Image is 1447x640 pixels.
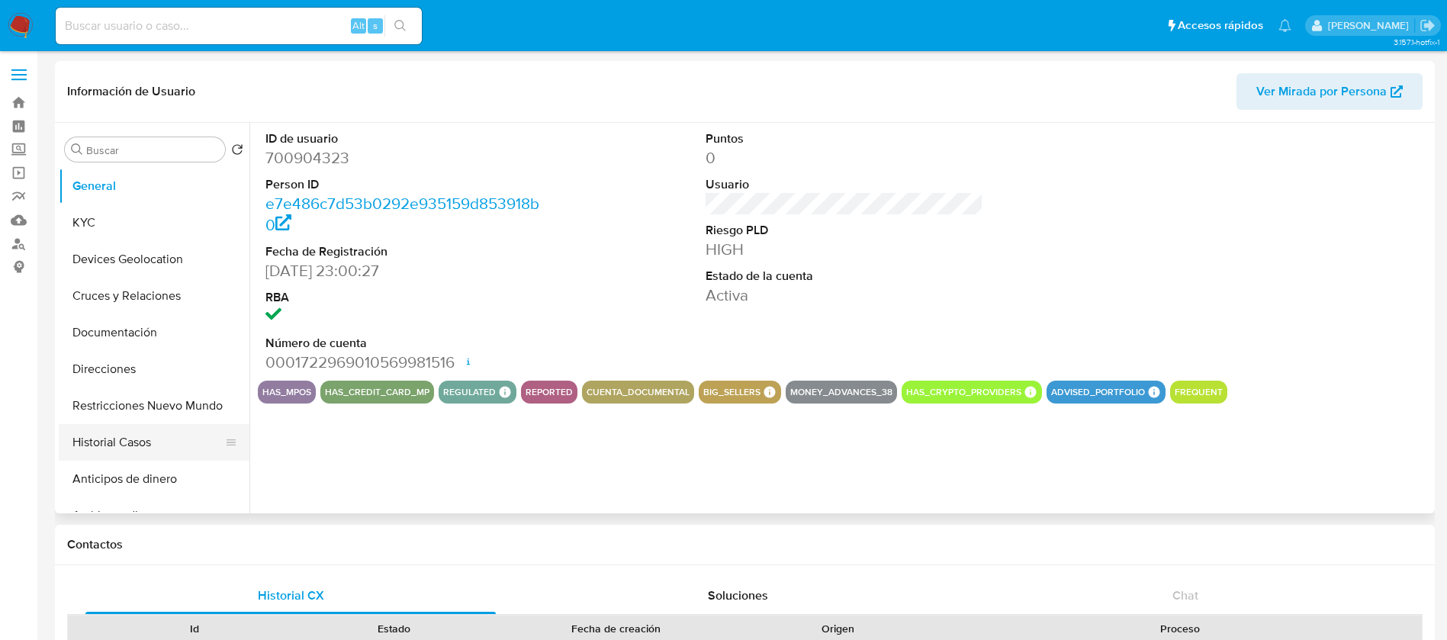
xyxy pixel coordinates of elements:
[384,15,416,37] button: search-icon
[265,192,539,236] a: e7e486c7d53b0292e935159d853918b0
[505,621,728,636] div: Fecha de creación
[706,130,984,147] dt: Puntos
[265,176,544,193] dt: Person ID
[59,351,249,388] button: Direcciones
[305,621,484,636] div: Estado
[706,222,984,239] dt: Riesgo PLD
[265,243,544,260] dt: Fecha de Registración
[1172,587,1198,604] span: Chat
[1178,18,1263,34] span: Accesos rápidos
[352,18,365,33] span: Alt
[949,621,1411,636] div: Proceso
[1278,19,1291,32] a: Notificaciones
[706,176,984,193] dt: Usuario
[265,147,544,169] dd: 700904323
[71,143,83,156] button: Buscar
[749,621,928,636] div: Origen
[59,204,249,241] button: KYC
[1256,73,1387,110] span: Ver Mirada por Persona
[1420,18,1436,34] a: Salir
[86,143,219,157] input: Buscar
[706,268,984,285] dt: Estado de la cuenta
[706,147,984,169] dd: 0
[258,587,324,604] span: Historial CX
[231,143,243,160] button: Volver al orden por defecto
[59,241,249,278] button: Devices Geolocation
[1175,389,1223,395] button: frequent
[59,424,237,461] button: Historial Casos
[59,461,249,497] button: Anticipos de dinero
[67,84,195,99] h1: Información de Usuario
[443,389,496,395] button: regulated
[262,389,311,395] button: has_mpos
[790,389,892,395] button: money_advances_38
[706,239,984,260] dd: HIGH
[265,260,544,281] dd: [DATE] 23:00:27
[265,130,544,147] dt: ID de usuario
[59,497,249,534] button: Archivos adjuntos
[265,289,544,306] dt: RBA
[59,388,249,424] button: Restricciones Nuevo Mundo
[906,389,1021,395] button: has_crypto_providers
[703,389,760,395] button: big_sellers
[1236,73,1423,110] button: Ver Mirada por Persona
[59,278,249,314] button: Cruces y Relaciones
[265,352,544,373] dd: 0001722969010569981516
[56,16,422,36] input: Buscar usuario o caso...
[587,389,690,395] button: cuenta_documental
[59,314,249,351] button: Documentación
[105,621,284,636] div: Id
[373,18,378,33] span: s
[708,587,768,604] span: Soluciones
[526,389,573,395] button: reported
[1328,18,1414,33] p: alicia.aldreteperez@mercadolibre.com.mx
[67,537,1423,552] h1: Contactos
[325,389,429,395] button: has_credit_card_mp
[1051,389,1145,395] button: advised_portfolio
[265,335,544,352] dt: Número de cuenta
[706,285,984,306] dd: Activa
[59,168,249,204] button: General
